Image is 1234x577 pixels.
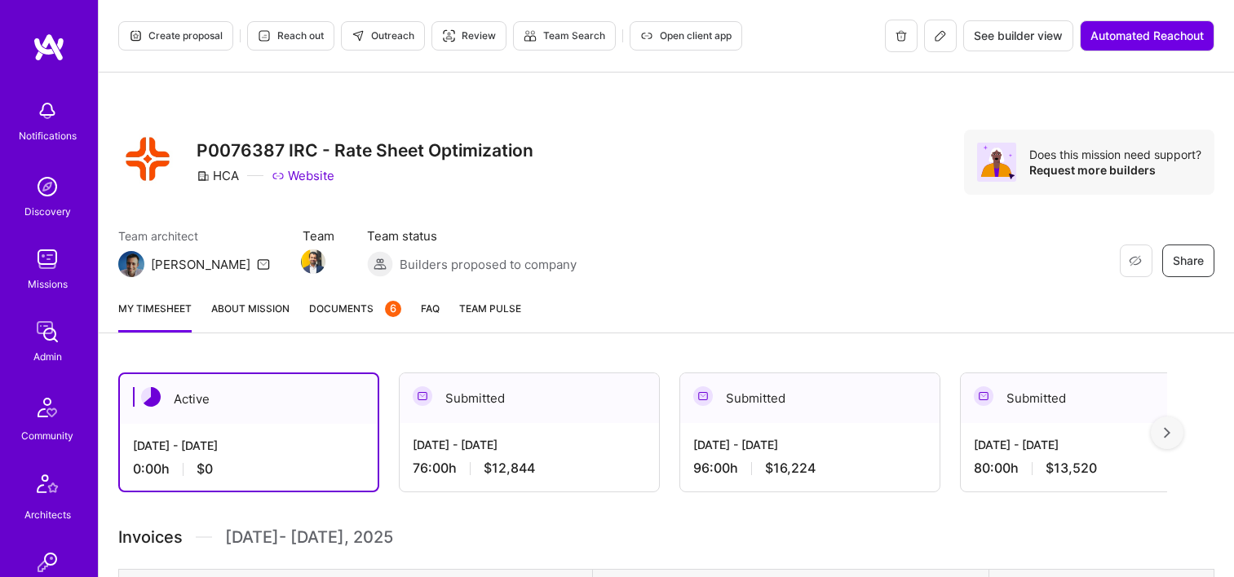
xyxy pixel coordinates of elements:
[31,243,64,275] img: teamwork
[301,249,325,274] img: Team Member Avatar
[197,140,533,161] h3: P0076387 IRC - Rate Sheet Optimization
[765,460,816,477] span: $16,224
[385,301,401,317] div: 6
[1129,254,1142,267] i: icon EyeClosed
[1029,162,1201,178] div: Request more builders
[1162,244,1214,277] button: Share
[129,29,223,43] span: Create proposal
[197,167,239,184] div: HCA
[303,248,324,275] a: Team Member Avatar
[197,460,213,478] span: $0
[442,29,496,43] span: Review
[258,29,324,43] span: Reach out
[118,251,144,277] img: Team Architect
[24,203,71,220] div: Discovery
[28,275,68,293] div: Missions
[133,460,365,478] div: 0:00 h
[459,300,521,333] a: Team Pulse
[1090,28,1204,44] span: Automated Reachout
[400,256,577,273] span: Builders proposed to company
[118,525,183,549] span: Invoices
[421,300,440,333] a: FAQ
[211,300,290,333] a: About Mission
[513,21,616,51] button: Team Search
[693,386,713,406] img: Submitted
[118,300,192,333] a: My timesheet
[28,388,67,427] img: Community
[974,460,1207,477] div: 80:00 h
[197,170,210,183] i: icon CompanyGray
[459,302,521,315] span: Team Pulse
[225,525,393,549] span: [DATE] - [DATE] , 2025
[367,227,577,244] span: Team status
[400,373,659,423] div: Submitted
[1046,460,1097,477] span: $13,520
[974,386,993,406] img: Submitted
[303,227,334,244] span: Team
[1164,427,1170,438] img: right
[367,251,393,277] img: Builders proposed to company
[118,227,270,244] span: Team architect
[680,373,940,423] div: Submitted
[196,525,212,549] img: Divider
[524,29,605,43] span: Team Search
[693,460,927,477] div: 96:00 h
[630,21,742,51] button: Open client app
[247,21,334,51] button: Reach out
[1029,147,1201,162] div: Does this mission need support?
[309,300,401,333] a: Documents6
[352,29,414,43] span: Outreach
[431,21,506,51] button: Review
[28,467,67,506] img: Architects
[1173,253,1204,269] span: Share
[118,130,177,188] img: Company Logo
[21,427,73,444] div: Community
[963,20,1073,51] button: See builder view
[974,28,1063,44] span: See builder view
[31,95,64,127] img: bell
[1080,20,1214,51] button: Automated Reachout
[640,29,732,43] span: Open client app
[442,29,455,42] i: icon Targeter
[141,387,161,407] img: Active
[33,33,65,62] img: logo
[341,21,425,51] button: Outreach
[120,374,378,424] div: Active
[133,437,365,454] div: [DATE] - [DATE]
[33,348,62,365] div: Admin
[272,167,334,184] a: Website
[961,373,1220,423] div: Submitted
[118,21,233,51] button: Create proposal
[257,258,270,271] i: icon Mail
[974,436,1207,453] div: [DATE] - [DATE]
[977,143,1016,182] img: Avatar
[484,460,535,477] span: $12,844
[151,256,250,273] div: [PERSON_NAME]
[19,127,77,144] div: Notifications
[129,29,142,42] i: icon Proposal
[31,170,64,203] img: discovery
[309,300,401,317] span: Documents
[24,506,71,523] div: Architects
[693,436,927,453] div: [DATE] - [DATE]
[413,460,646,477] div: 76:00 h
[413,386,432,406] img: Submitted
[31,315,64,348] img: admin teamwork
[413,436,646,453] div: [DATE] - [DATE]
